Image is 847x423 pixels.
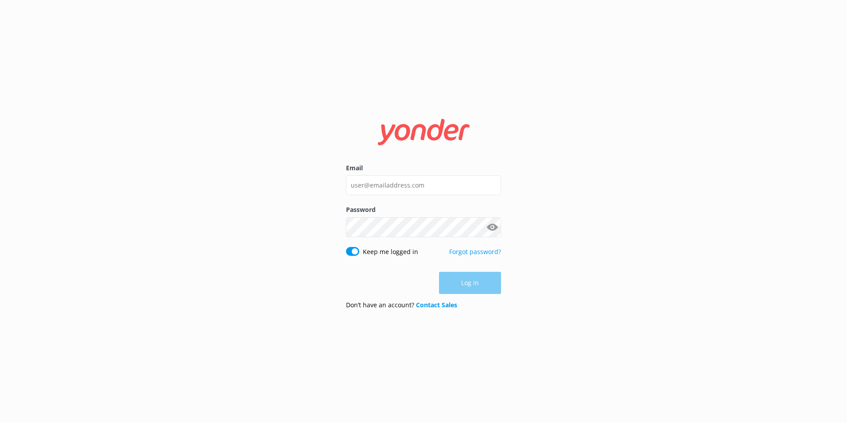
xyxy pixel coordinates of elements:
[449,247,501,256] a: Forgot password?
[416,301,457,309] a: Contact Sales
[483,218,501,236] button: Show password
[346,175,501,195] input: user@emailaddress.com
[346,205,501,215] label: Password
[363,247,418,257] label: Keep me logged in
[346,300,457,310] p: Don’t have an account?
[346,163,501,173] label: Email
